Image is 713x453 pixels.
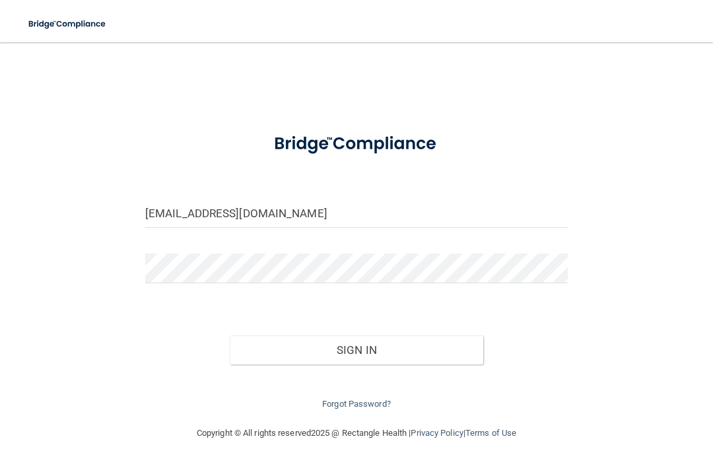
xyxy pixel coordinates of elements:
a: Forgot Password? [322,399,391,409]
iframe: Drift Widget Chat Controller [485,359,697,412]
a: Terms of Use [465,428,516,438]
input: Email [145,198,568,228]
a: Privacy Policy [411,428,463,438]
button: Sign In [230,335,483,365]
img: bridge_compliance_login_screen.278c3ca4.svg [20,11,116,38]
img: bridge_compliance_login_screen.278c3ca4.svg [256,122,458,166]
